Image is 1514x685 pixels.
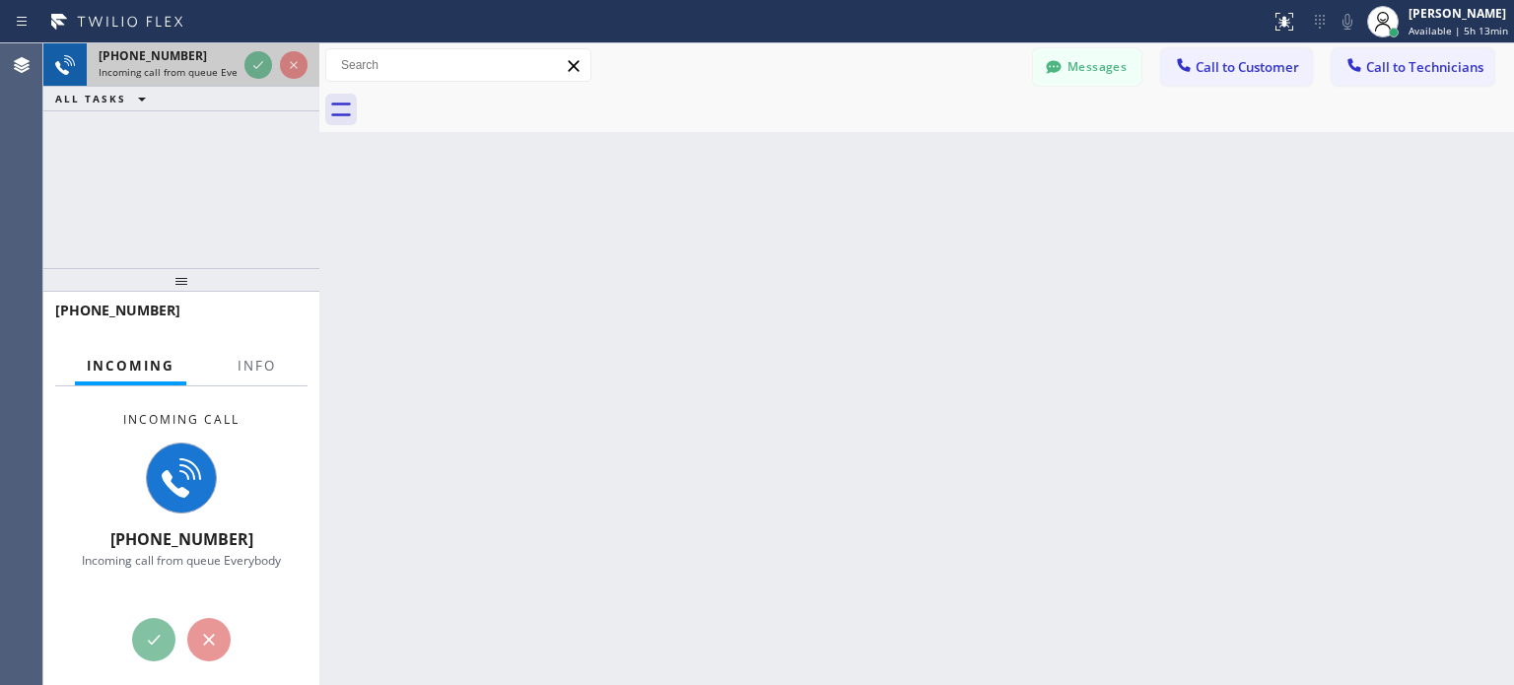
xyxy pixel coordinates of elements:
span: Incoming [87,357,174,375]
div: [PERSON_NAME] [1409,5,1508,22]
button: Call to Technicians [1332,48,1494,86]
span: Incoming call from queue Everybody [99,65,269,79]
button: Accept [244,51,272,79]
input: Search [326,49,590,81]
button: Info [226,347,288,385]
span: ALL TASKS [55,92,126,105]
span: Available | 5h 13min [1409,24,1508,37]
button: ALL TASKS [43,87,166,110]
button: Incoming [75,347,186,385]
button: Mute [1334,8,1361,35]
span: [PHONE_NUMBER] [110,528,253,550]
button: Reject [280,51,308,79]
button: Call to Customer [1161,48,1312,86]
span: [PHONE_NUMBER] [55,301,180,319]
span: Call to Customer [1196,58,1299,76]
span: [PHONE_NUMBER] [99,47,207,64]
button: Messages [1033,48,1141,86]
span: Incoming call from queue Everybody [82,552,281,569]
span: Incoming call [123,411,240,428]
span: Info [238,357,276,375]
button: Reject [187,618,231,661]
span: Call to Technicians [1366,58,1483,76]
button: Accept [132,618,175,661]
